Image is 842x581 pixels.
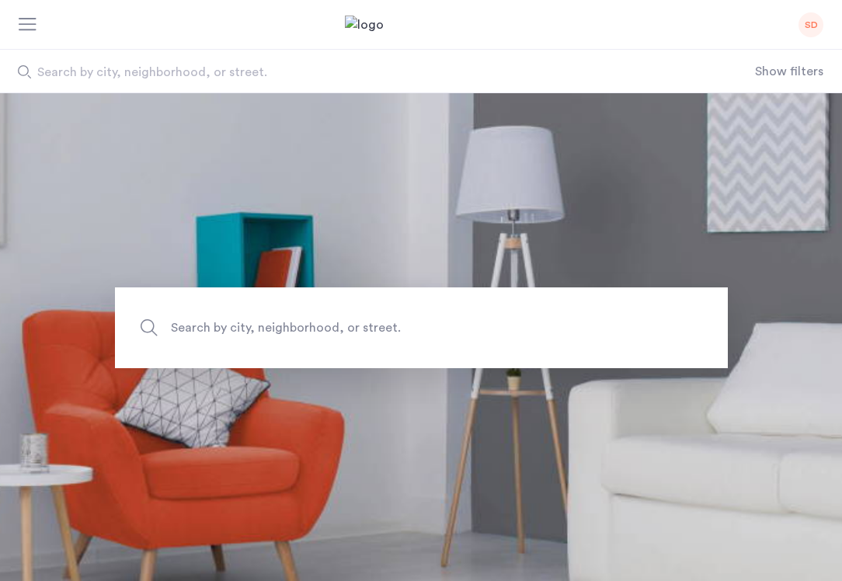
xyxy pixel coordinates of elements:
[345,16,497,34] img: logo
[115,287,728,368] input: Apartment Search
[37,63,642,82] span: Search by city, neighborhood, or street.
[799,12,823,37] div: SD
[171,318,600,339] span: Search by city, neighborhood, or street.
[345,16,497,34] a: Cazamio logo
[755,62,823,81] button: Show or hide filters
